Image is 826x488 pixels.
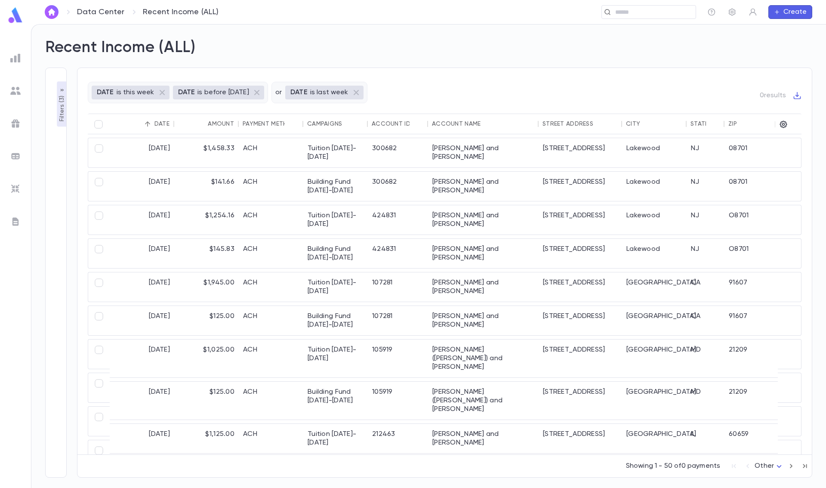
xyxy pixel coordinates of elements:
[46,9,57,15] img: home_white.a664292cf8c1dea59945f0da9f25487c.svg
[77,7,124,17] a: Data Center
[141,117,154,131] button: Sort
[10,118,21,129] img: campaigns_grey.99e729a5f7ee94e3726e6486bddda8f1.svg
[368,340,428,377] div: 105919
[10,86,21,96] img: students_grey.60c7aba0da46da39d6d829b817ac14fc.svg
[174,382,239,420] div: $125.00
[724,340,789,377] div: 21209
[687,424,724,453] div: IL
[303,172,368,201] div: Building Fund [DATE]-[DATE]
[208,120,234,127] div: Amount
[239,172,303,201] div: ACH
[687,172,724,201] div: NJ
[194,117,208,131] button: Sort
[110,340,174,377] div: [DATE]
[724,138,789,167] div: 08701
[174,424,239,453] div: $1,125.00
[428,138,539,167] div: [PERSON_NAME] and [PERSON_NAME]
[368,138,428,167] div: 300682
[539,205,622,235] div: [STREET_ADDRESS]
[687,340,724,377] div: MD
[622,306,687,335] div: [GEOGRAPHIC_DATA]
[174,306,239,335] div: $125.00
[10,216,21,227] img: letters_grey.7941b92b52307dd3b8a917253454ce1c.svg
[724,172,789,201] div: 08701
[626,462,720,470] p: Showing 1 - 50 of 0 payments
[687,205,724,235] div: NJ
[243,120,297,127] div: Payment Method
[542,120,593,127] div: Street Address
[275,88,282,97] p: or
[290,88,308,97] p: DATE
[593,117,607,131] button: Sort
[690,120,708,127] div: State
[303,239,368,268] div: Building Fund [DATE]-[DATE]
[303,138,368,167] div: Tuition [DATE]-[DATE]
[174,172,239,201] div: $141.66
[310,88,348,97] p: is last week
[724,382,789,420] div: 21209
[174,138,239,167] div: $1,458.33
[368,205,428,235] div: 424831
[239,138,303,167] div: ACH
[755,460,784,473] div: Other
[97,88,114,97] p: DATE
[622,239,687,268] div: Lakewood
[174,205,239,235] div: $1,254.16
[760,91,786,100] p: 0 results
[239,205,303,235] div: ACH
[110,382,174,420] div: [DATE]
[481,117,494,131] button: Sort
[432,120,481,127] div: Account Name
[724,424,789,453] div: 60659
[428,205,539,235] div: [PERSON_NAME] and [PERSON_NAME]
[110,205,174,235] div: [DATE]
[687,272,724,302] div: CA
[687,306,724,335] div: CA
[10,53,21,63] img: reports_grey.c525e4749d1bce6a11f5fe2a8de1b229.svg
[154,120,170,127] div: Date
[428,382,539,420] div: [PERSON_NAME] ([PERSON_NAME]) and [PERSON_NAME]
[539,172,622,201] div: [STREET_ADDRESS]
[372,120,410,127] div: Account ID
[342,117,356,131] button: Sort
[174,272,239,302] div: $1,945.00
[539,239,622,268] div: [STREET_ADDRESS]
[285,86,364,99] div: DATEis last week
[117,88,154,97] p: is this week
[239,424,303,453] div: ACH
[687,239,724,268] div: NJ
[10,151,21,161] img: batches_grey.339ca447c9d9533ef1741baa751efc33.svg
[428,306,539,335] div: [PERSON_NAME] and [PERSON_NAME]
[755,463,774,469] span: Other
[622,424,687,453] div: [GEOGRAPHIC_DATA]
[768,5,812,19] button: Create
[539,306,622,335] div: [STREET_ADDRESS]
[303,424,368,453] div: Tuition [DATE]-[DATE]
[368,239,428,268] div: 424831
[92,86,170,99] div: DATEis this week
[303,306,368,335] div: Building Fund [DATE]-[DATE]
[178,88,195,97] p: DATE
[728,120,737,127] div: Zip
[197,88,249,97] p: is before [DATE]
[622,138,687,167] div: Lakewood
[539,138,622,167] div: [STREET_ADDRESS]
[303,382,368,420] div: Building Fund [DATE]-[DATE]
[428,272,539,302] div: [PERSON_NAME] and [PERSON_NAME]
[173,86,264,99] div: DATEis before [DATE]
[45,38,196,57] h2: Recent Income (ALL)
[539,424,622,453] div: [STREET_ADDRESS]
[58,94,66,122] p: Filters ( 3 )
[724,272,789,302] div: 91607
[539,382,622,420] div: [STREET_ADDRESS]
[239,340,303,377] div: ACH
[110,138,174,167] div: [DATE]
[110,172,174,201] div: [DATE]
[640,117,654,131] button: Sort
[174,239,239,268] div: $145.83
[410,117,423,131] button: Sort
[622,205,687,235] div: Lakewood
[368,172,428,201] div: 300682
[724,239,789,268] div: O8701
[368,272,428,302] div: 107281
